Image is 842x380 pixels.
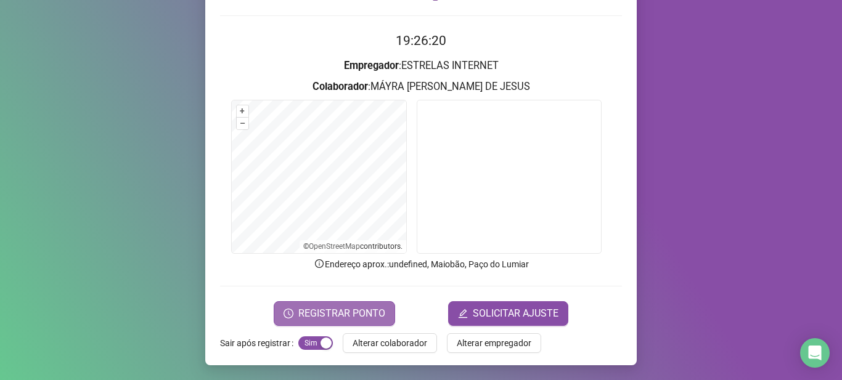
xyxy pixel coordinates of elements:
[298,306,385,321] span: REGISTRAR PONTO
[284,309,293,318] span: clock-circle
[473,306,558,321] span: SOLICITAR AJUSTE
[314,258,325,269] span: info-circle
[447,333,541,353] button: Alterar empregador
[237,118,248,129] button: –
[303,242,403,251] li: © contributors.
[353,336,427,350] span: Alterar colaborador
[220,58,622,74] h3: : ESTRELAS INTERNET
[448,301,568,326] button: editSOLICITAR AJUSTE
[343,333,437,353] button: Alterar colaborador
[220,79,622,95] h3: : MÁYRA [PERSON_NAME] DE JESUS
[800,338,830,368] div: Open Intercom Messenger
[309,242,360,251] a: OpenStreetMap
[396,33,446,48] time: 19:26:20
[313,81,368,92] strong: Colaborador
[344,60,399,71] strong: Empregador
[458,309,468,318] span: edit
[457,336,531,350] span: Alterar empregador
[220,333,298,353] label: Sair após registrar
[237,105,248,117] button: +
[274,301,395,326] button: REGISTRAR PONTO
[220,257,622,271] p: Endereço aprox. : undefined, Maiobão, Paço do Lumiar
